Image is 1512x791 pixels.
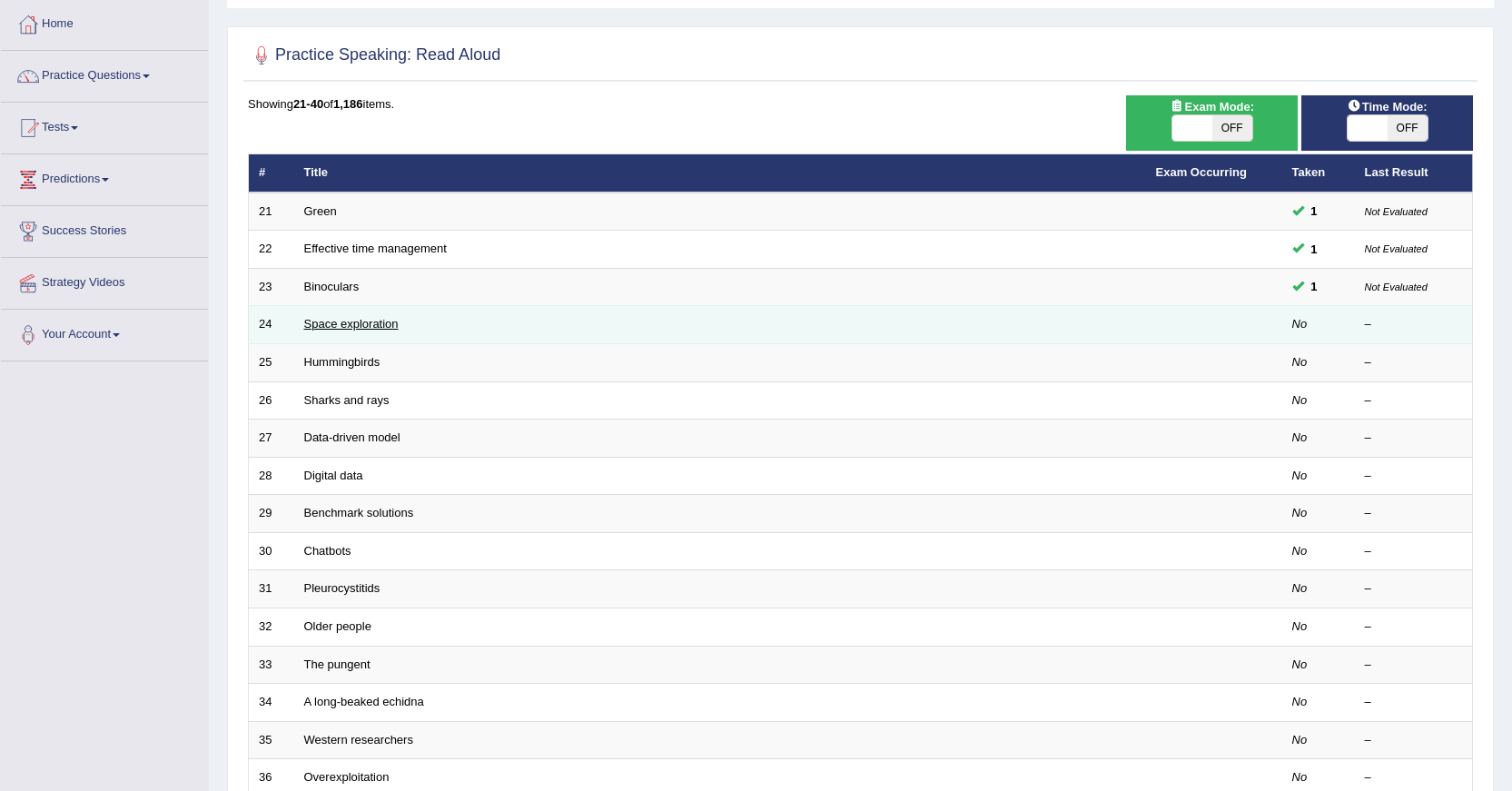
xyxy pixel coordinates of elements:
[1126,95,1298,151] div: Show exams occurring in exams
[1388,115,1428,141] span: OFF
[304,242,447,255] a: Effective time management
[1,154,208,200] a: Predictions
[304,770,390,784] a: Overexploitation
[249,306,294,344] td: 24
[304,733,413,747] a: Western researchers
[1292,355,1308,369] em: No
[1212,115,1252,141] span: OFF
[249,420,294,458] td: 27
[1365,543,1463,560] div: –
[249,608,294,646] td: 32
[1,206,208,252] a: Success Stories
[1156,165,1247,179] a: Exam Occurring
[1355,154,1473,193] th: Last Result
[1292,430,1308,444] em: No
[1365,580,1463,598] div: –
[304,695,424,708] a: A long-beaked echidna
[1304,202,1325,221] span: You can still take this question
[304,506,414,519] a: Benchmark solutions
[1,258,208,303] a: Strategy Videos
[1292,317,1308,331] em: No
[1292,393,1308,407] em: No
[1292,733,1308,747] em: No
[1292,619,1308,633] em: No
[304,430,400,444] a: Data-driven model
[294,154,1146,193] th: Title
[1,51,208,96] a: Practice Questions
[1365,657,1463,674] div: –
[1365,206,1428,217] small: Not Evaluated
[304,393,390,407] a: Sharks and rays
[249,193,294,231] td: 21
[1292,770,1308,784] em: No
[248,42,500,69] h2: Practice Speaking: Read Aloud
[249,381,294,420] td: 26
[1365,769,1463,786] div: –
[249,231,294,269] td: 22
[1365,618,1463,636] div: –
[1292,544,1308,558] em: No
[1365,243,1428,254] small: Not Evaluated
[249,570,294,608] td: 31
[1365,392,1463,410] div: –
[1365,468,1463,485] div: –
[1163,97,1261,116] span: Exam Mode:
[1365,505,1463,522] div: –
[1365,732,1463,749] div: –
[1292,469,1308,482] em: No
[248,95,1473,113] div: Showing of items.
[1304,277,1325,296] span: You can still take this question
[1,103,208,148] a: Tests
[1365,316,1463,333] div: –
[304,469,363,482] a: Digital data
[304,658,371,671] a: The pungent
[304,544,351,558] a: Chatbots
[304,581,380,595] a: Pleurocystitids
[249,344,294,382] td: 25
[249,721,294,759] td: 35
[1365,694,1463,711] div: –
[249,646,294,684] td: 33
[1292,658,1308,671] em: No
[1365,282,1428,292] small: Not Evaluated
[304,317,399,331] a: Space exploration
[1365,354,1463,371] div: –
[1304,240,1325,259] span: You can still take this question
[333,97,363,111] b: 1,186
[249,457,294,495] td: 28
[1282,154,1355,193] th: Taken
[1292,695,1308,708] em: No
[304,280,360,293] a: Binoculars
[249,495,294,533] td: 29
[1340,97,1435,116] span: Time Mode:
[249,154,294,193] th: #
[1292,506,1308,519] em: No
[304,619,371,633] a: Older people
[1,310,208,355] a: Your Account
[293,97,323,111] b: 21-40
[1292,581,1308,595] em: No
[249,268,294,306] td: 23
[249,684,294,722] td: 34
[304,204,337,218] a: Green
[304,355,380,369] a: Hummingbirds
[1365,430,1463,447] div: –
[249,532,294,570] td: 30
